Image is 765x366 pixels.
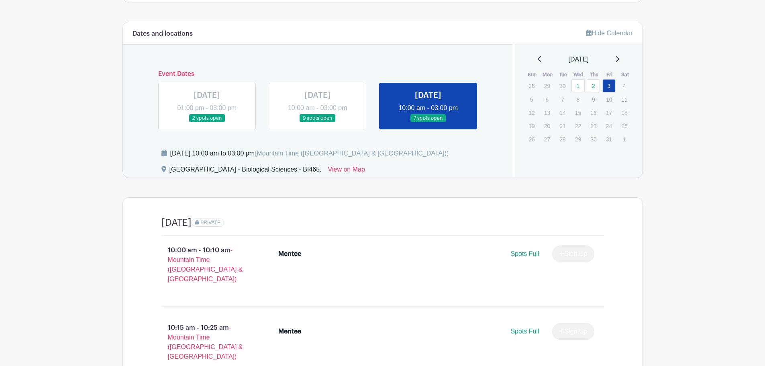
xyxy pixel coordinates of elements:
[255,150,449,157] span: (Mountain Time ([GEOGRAPHIC_DATA] & [GEOGRAPHIC_DATA]))
[617,71,633,79] th: Sat
[541,106,554,119] p: 13
[541,80,554,92] p: 29
[200,220,220,225] span: PRIVATE
[170,149,449,158] div: [DATE] 10:00 am to 03:00 pm
[510,250,539,257] span: Spots Full
[525,120,538,132] p: 19
[168,247,243,282] span: - Mountain Time ([GEOGRAPHIC_DATA] & [GEOGRAPHIC_DATA])
[587,79,600,92] a: 2
[149,320,266,365] p: 10:15 am - 10:25 am
[278,327,301,336] div: Mentee
[152,70,484,78] h6: Event Dates
[525,93,538,106] p: 5
[618,106,631,119] p: 18
[525,80,538,92] p: 28
[602,79,616,92] a: 3
[541,120,554,132] p: 20
[556,80,569,92] p: 30
[618,133,631,145] p: 1
[571,79,585,92] a: 1
[525,106,538,119] p: 12
[541,133,554,145] p: 27
[587,133,600,145] p: 30
[555,71,571,79] th: Tue
[161,217,192,229] h4: [DATE]
[586,71,602,79] th: Thu
[540,71,556,79] th: Mon
[571,106,585,119] p: 15
[556,120,569,132] p: 21
[602,120,616,132] p: 24
[149,242,266,287] p: 10:00 am - 10:10 am
[618,80,631,92] p: 4
[587,120,600,132] p: 23
[525,133,538,145] p: 26
[602,93,616,106] p: 10
[510,328,539,335] span: Spots Full
[556,106,569,119] p: 14
[328,165,365,178] a: View on Map
[587,106,600,119] p: 16
[524,71,540,79] th: Sun
[587,93,600,106] p: 9
[602,133,616,145] p: 31
[571,93,585,106] p: 8
[569,55,589,64] span: [DATE]
[618,93,631,106] p: 11
[586,30,632,37] a: Hide Calendar
[278,249,301,259] div: Mentee
[541,93,554,106] p: 6
[556,133,569,145] p: 28
[169,165,322,178] div: [GEOGRAPHIC_DATA] - Biological Sciences - BI465,
[556,93,569,106] p: 7
[602,106,616,119] p: 17
[168,324,243,360] span: - Mountain Time ([GEOGRAPHIC_DATA] & [GEOGRAPHIC_DATA])
[618,120,631,132] p: 25
[571,133,585,145] p: 29
[571,120,585,132] p: 22
[571,71,587,79] th: Wed
[602,71,618,79] th: Fri
[133,30,193,38] h6: Dates and locations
